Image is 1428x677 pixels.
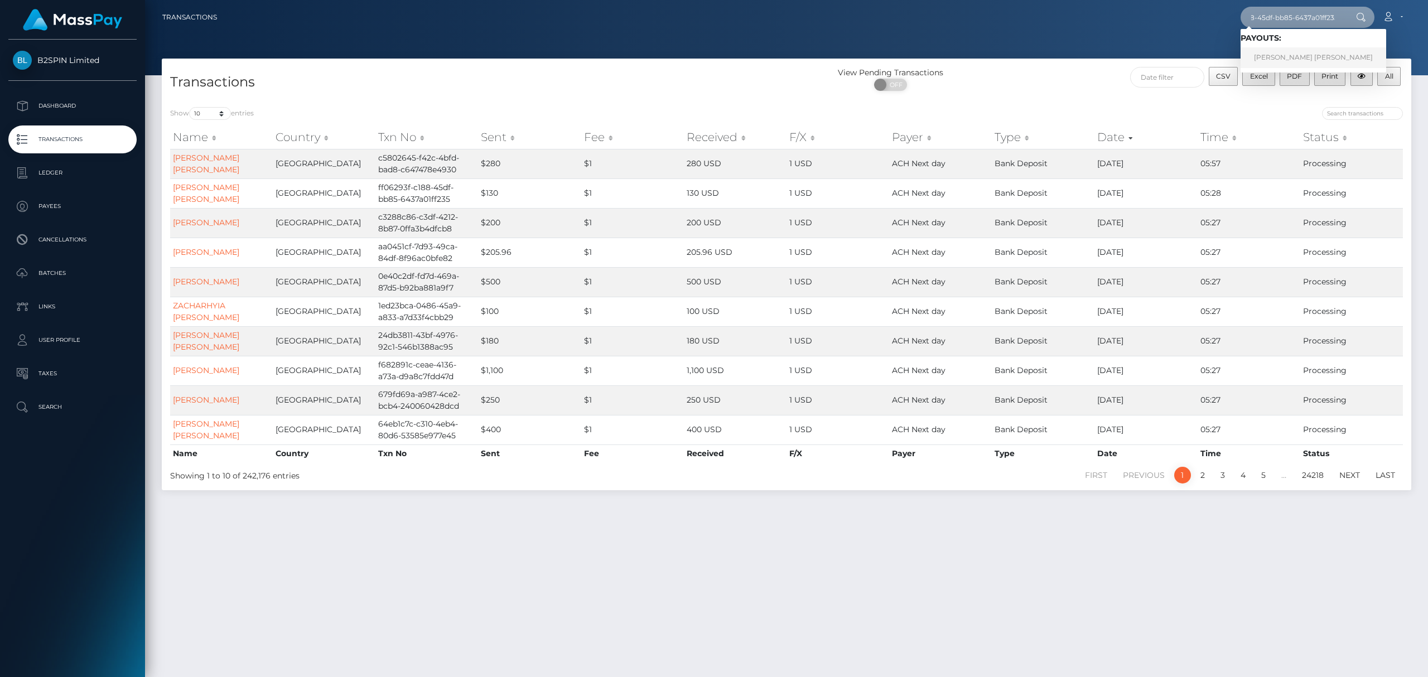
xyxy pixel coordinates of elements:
a: [PERSON_NAME] [PERSON_NAME] [173,330,239,352]
span: ACH Next day [892,247,945,257]
select: Showentries [189,107,231,120]
td: 1ed23bca-0486-45a9-a833-a7d33f4cbb29 [375,297,478,326]
td: $280 [478,149,581,178]
td: 679fd69a-a987-4ce2-bcb4-240060428dcd [375,385,478,415]
input: Date filter [1130,67,1204,88]
input: Search transactions [1322,107,1403,120]
td: [DATE] [1094,385,1197,415]
td: $1,100 [478,356,581,385]
td: Bank Deposit [992,297,1094,326]
th: Time [1198,444,1300,462]
a: Cancellations [8,226,137,254]
button: Excel [1242,67,1275,86]
td: [GEOGRAPHIC_DATA] [273,267,375,297]
td: $180 [478,326,581,356]
td: 1 USD [787,267,889,297]
th: Type [992,444,1094,462]
td: [DATE] [1094,415,1197,444]
td: Processing [1300,326,1403,356]
th: Fee [581,444,684,462]
a: [PERSON_NAME] [PERSON_NAME] [173,153,239,175]
td: c5802645-f42c-4bfd-bad8-c647478e4930 [375,149,478,178]
a: 24218 [1296,467,1330,483]
td: ff06293f-c188-45df-bb85-6437a01ff235 [375,178,478,208]
td: $1 [581,238,684,267]
p: Search [13,399,132,415]
td: 05:27 [1198,297,1300,326]
img: MassPay Logo [23,9,122,31]
h6: Payouts: [1241,33,1386,43]
span: ACH Next day [892,158,945,168]
a: [PERSON_NAME] [PERSON_NAME] [173,182,239,204]
td: Bank Deposit [992,238,1094,267]
td: [GEOGRAPHIC_DATA] [273,178,375,208]
th: Date [1094,444,1197,462]
td: [GEOGRAPHIC_DATA] [273,208,375,238]
td: 1 USD [787,356,889,385]
input: Search... [1241,7,1345,28]
td: 05:28 [1198,178,1300,208]
td: Processing [1300,385,1403,415]
mh: Status [1303,130,1339,144]
span: All [1385,72,1393,80]
a: Last [1369,467,1401,483]
span: ACH Next day [892,277,945,287]
a: [PERSON_NAME] [173,247,239,257]
td: $200 [478,208,581,238]
td: Processing [1300,356,1403,385]
th: Sent [478,444,581,462]
td: [DATE] [1094,238,1197,267]
td: $1 [581,297,684,326]
td: Bank Deposit [992,326,1094,356]
td: 05:27 [1198,356,1300,385]
td: Bank Deposit [992,415,1094,444]
td: 1 USD [787,178,889,208]
td: 200 USD [684,208,787,238]
div: Showing 1 to 10 of 242,176 entries [170,466,674,482]
span: ACH Next day [892,365,945,375]
td: 1 USD [787,208,889,238]
td: [DATE] [1094,356,1197,385]
td: 130 USD [684,178,787,208]
td: Bank Deposit [992,385,1094,415]
td: 1 USD [787,415,889,444]
td: [GEOGRAPHIC_DATA] [273,385,375,415]
span: B2SPIN Limited [8,55,137,65]
td: 05:27 [1198,267,1300,297]
a: [PERSON_NAME] [PERSON_NAME] [173,419,239,441]
a: Search [8,393,137,421]
td: c3288c86-c3df-4212-8b87-0ffa3b4dfcb8 [375,208,478,238]
p: Payees [13,198,132,215]
a: Dashboard [8,92,137,120]
td: 05:57 [1198,149,1300,178]
td: Bank Deposit [992,267,1094,297]
span: ACH Next day [892,306,945,316]
td: Bank Deposit [992,178,1094,208]
td: Processing [1300,149,1403,178]
a: Links [8,293,137,321]
span: Excel [1250,72,1268,80]
td: $1 [581,385,684,415]
th: Txn No: activate to sort column ascending [375,126,478,148]
td: [GEOGRAPHIC_DATA] [273,149,375,178]
td: $205.96 [478,238,581,267]
td: 05:27 [1198,326,1300,356]
th: Date: activate to sort column ascending [1094,126,1197,148]
a: Ledger [8,159,137,187]
td: [DATE] [1094,267,1197,297]
td: 64eb1c7c-c310-4eb4-80d6-53585e977e45 [375,415,478,444]
span: ACH Next day [892,188,945,198]
td: 1 USD [787,149,889,178]
button: Print [1314,67,1346,86]
td: 280 USD [684,149,787,178]
td: f682891c-ceae-4136-a73a-d9a8c7fdd47d [375,356,478,385]
a: [PERSON_NAME] [173,217,239,228]
td: Bank Deposit [992,149,1094,178]
th: Time: activate to sort column ascending [1198,126,1300,148]
a: [PERSON_NAME] [173,395,239,405]
td: Processing [1300,297,1403,326]
td: 1 USD [787,238,889,267]
a: Batches [8,259,137,287]
a: 1 [1174,467,1191,483]
span: ACH Next day [892,336,945,346]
